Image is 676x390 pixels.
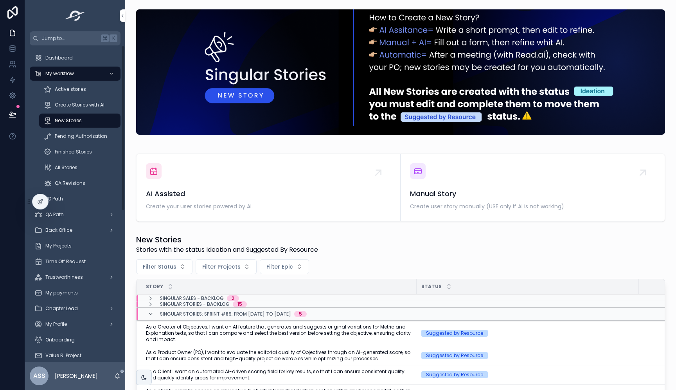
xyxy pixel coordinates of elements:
span: Filter Projects [202,263,241,271]
div: Suggested by Resource [426,352,483,359]
span: Finished Stories [55,149,92,155]
span: Time Off Request [45,258,86,265]
span: Singular Sales - Backlog [160,295,224,302]
a: Onboarding [30,333,120,347]
a: Suggested by Resource [421,371,634,378]
a: My workflow [30,67,120,81]
span: My Profile [45,321,67,327]
span: Create your user stories powered by AI. [146,202,391,210]
a: PO Path [30,192,120,206]
span: Singular Stories; Sprint #89; From [DATE] to [DATE] [160,311,291,317]
button: Select Button [260,259,309,274]
a: Suggested by Resource [421,330,634,337]
a: Create Stories with AI [39,98,120,112]
a: Pending Authorization [39,129,120,143]
span: Value R. Project [45,352,81,359]
span: AI Assisted [146,188,391,199]
span: Singular Stories - Backlog [160,301,230,307]
div: Suggested by Resource [426,330,483,337]
span: Create Stories with AI [55,102,104,108]
span: My workflow [45,70,74,77]
span: My payments [45,290,78,296]
button: Jump to...K [30,31,120,45]
span: Active stories [55,86,86,92]
h1: New Stories [136,234,318,245]
div: Suggested by Resource [426,371,483,378]
span: Dashboard [45,55,73,61]
span: My Projects [45,243,72,249]
a: My payments [30,286,120,300]
span: K [110,35,117,42]
a: My Projects [30,239,120,253]
div: 15 [237,301,242,307]
a: QA Revisions [39,176,120,190]
a: QA Path [30,208,120,222]
button: Select Button [136,259,192,274]
a: As a Creator of Objectives, I want an AI feature that generates and suggests original variations ... [146,324,412,343]
span: Manual Story [410,188,655,199]
div: 5 [299,311,302,317]
span: Onboarding [45,337,75,343]
a: Finished Stories [39,145,120,159]
a: Back Office [30,223,120,237]
span: Chapter Lead [45,305,78,312]
a: My Profile [30,317,120,331]
span: All Stories [55,164,77,171]
span: New Stories [55,117,82,124]
a: Dashboard [30,51,120,65]
a: As a Client I want an automated AI-driven scoring field for key results, so that I can ensure con... [146,368,412,381]
span: Status [421,283,442,290]
a: Time Off Request [30,255,120,269]
span: ASS [33,371,45,381]
span: Jump to... [42,35,98,42]
a: All Stories [39,161,120,175]
span: Trustworthiness [45,274,83,280]
div: scrollable content [25,45,125,362]
a: Active stories [39,82,120,96]
span: Stories with the status Ideation and Suggested By Resource [136,245,318,255]
span: PO Path [45,196,63,202]
span: Story [146,283,163,290]
a: Chapter Lead [30,302,120,316]
a: Value R. Project [30,348,120,363]
div: 2 [232,295,234,302]
span: Pending Authorization [55,133,107,139]
span: QA Revisions [55,180,85,186]
img: App logo [63,9,88,22]
a: Trustworthiness [30,270,120,284]
a: New Stories [39,114,120,128]
a: Suggested by Resource [421,352,634,359]
a: Manual StoryCreate user story manually (USE only if AI is not working) [401,154,665,221]
span: Filter Epic [266,263,293,271]
p: [PERSON_NAME] [55,372,98,380]
span: Back Office [45,227,72,233]
span: QA Path [45,211,64,218]
button: Select Button [196,259,257,274]
span: Filter Status [143,263,176,271]
a: AI AssistedCreate your user stories powered by AI. [137,154,401,221]
span: Create user story manually (USE only if AI is not working) [410,202,655,210]
a: As a Product Owner (PO), I want to evaluate the editorial quality of Objectives through an AI-gen... [146,349,412,362]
